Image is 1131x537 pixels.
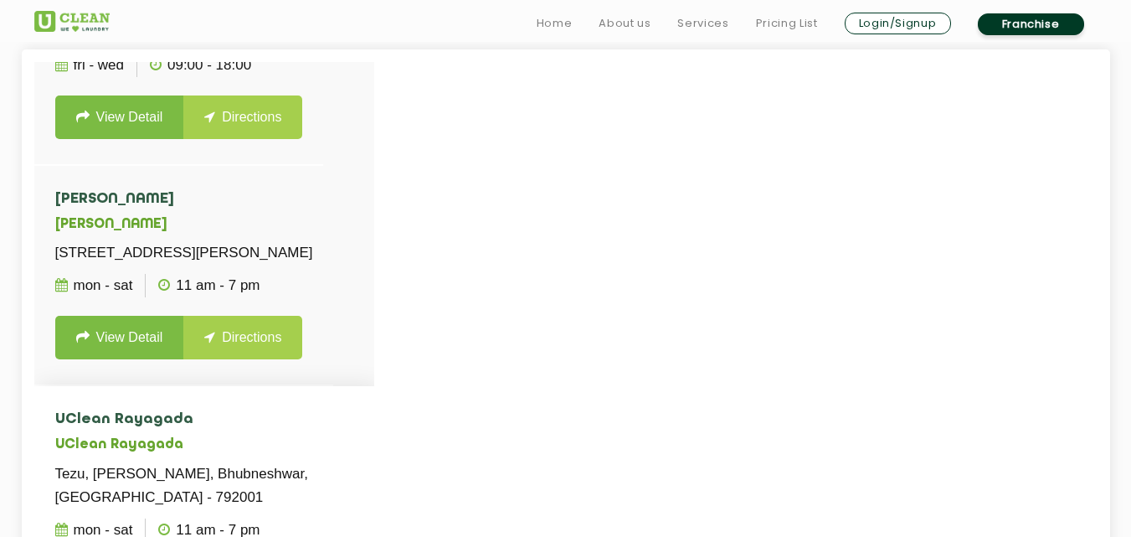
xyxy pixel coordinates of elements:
a: Directions [183,96,302,139]
h5: [PERSON_NAME] [55,217,313,233]
a: Services [677,13,728,34]
a: About us [599,13,650,34]
a: Home [537,13,573,34]
p: 09:00 - 18:00 [150,54,251,77]
a: Login/Signup [845,13,951,34]
p: Mon - Sat [55,274,133,297]
h4: [PERSON_NAME] [55,191,313,208]
a: View Detail [55,316,184,359]
p: [STREET_ADDRESS][PERSON_NAME] [55,241,313,265]
p: Fri - Wed [55,54,124,77]
p: 11 AM - 7 PM [158,274,260,297]
img: UClean Laundry and Dry Cleaning [34,11,110,32]
p: Tezu, [PERSON_NAME], Bhubneshwar, [GEOGRAPHIC_DATA] - 792001 [55,462,353,509]
a: View Detail [55,96,184,139]
a: Pricing List [756,13,818,34]
a: Franchise [978,13,1084,35]
h4: UClean Rayagada [55,411,353,428]
h5: UClean Rayagada [55,437,353,453]
a: Directions [183,316,302,359]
